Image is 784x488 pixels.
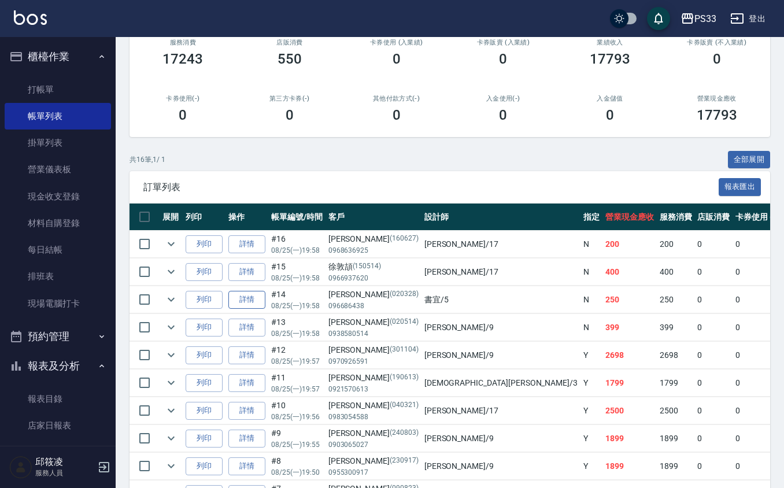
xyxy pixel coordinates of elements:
[228,263,265,281] a: 詳情
[268,342,326,369] td: #12
[657,286,695,313] td: 250
[162,346,180,364] button: expand row
[602,258,657,286] td: 400
[694,12,716,26] div: PS33
[143,182,719,193] span: 訂單列表
[694,397,733,424] td: 0
[580,369,602,397] td: Y
[186,319,223,337] button: 列印
[268,286,326,313] td: #14
[421,397,580,424] td: [PERSON_NAME] /17
[390,344,419,356] p: (301104)
[14,10,47,25] img: Logo
[5,42,111,72] button: 櫃檯作業
[5,76,111,103] a: 打帳單
[268,397,326,424] td: #10
[728,151,771,169] button: 全部展開
[357,39,436,46] h2: 卡券使用 (入業績)
[580,397,602,424] td: Y
[278,51,302,67] h3: 550
[328,400,419,412] div: [PERSON_NAME]
[390,233,419,245] p: (160627)
[5,386,111,412] a: 報表目錄
[268,369,326,397] td: #11
[602,204,657,231] th: 營業現金應收
[328,372,419,384] div: [PERSON_NAME]
[421,258,580,286] td: [PERSON_NAME] /17
[421,369,580,397] td: [DEMOGRAPHIC_DATA][PERSON_NAME] /3
[268,204,326,231] th: 帳單編號/時間
[602,231,657,258] td: 200
[571,95,650,102] h2: 入金儲值
[697,107,737,123] h3: 17793
[580,258,602,286] td: N
[353,261,382,273] p: (150514)
[228,291,265,309] a: 詳情
[657,231,695,258] td: 200
[580,425,602,452] td: Y
[328,316,419,328] div: [PERSON_NAME]
[35,456,94,468] h5: 邱筱凌
[5,321,111,352] button: 預約管理
[590,51,630,67] h3: 17793
[657,314,695,341] td: 399
[5,439,111,465] a: 互助日報表
[268,258,326,286] td: #15
[328,328,419,339] p: 0938580514
[694,204,733,231] th: 店販消費
[390,289,419,301] p: (020328)
[328,384,419,394] p: 0921570613
[694,342,733,369] td: 0
[357,95,436,102] h2: 其他付款方式(-)
[186,430,223,448] button: 列印
[390,372,419,384] p: (190613)
[186,263,223,281] button: 列印
[390,400,419,412] p: (040321)
[228,430,265,448] a: 詳情
[328,233,419,245] div: [PERSON_NAME]
[5,412,111,439] a: 店家日報表
[580,286,602,313] td: N
[143,95,223,102] h2: 卡券使用(-)
[268,453,326,480] td: #8
[271,245,323,256] p: 08/25 (一) 19:58
[162,291,180,308] button: expand row
[421,314,580,341] td: [PERSON_NAME] /9
[183,204,225,231] th: 列印
[250,95,330,102] h2: 第三方卡券(-)
[162,319,180,336] button: expand row
[328,412,419,422] p: 0983054588
[421,286,580,313] td: 書宜 /5
[328,439,419,450] p: 0903065027
[390,316,419,328] p: (020514)
[271,439,323,450] p: 08/25 (一) 19:55
[186,291,223,309] button: 列印
[286,107,294,123] h3: 0
[328,427,419,439] div: [PERSON_NAME]
[9,456,32,479] img: Person
[228,319,265,337] a: 詳情
[268,425,326,452] td: #9
[421,231,580,258] td: [PERSON_NAME] /17
[580,231,602,258] td: N
[694,425,733,452] td: 0
[464,95,543,102] h2: 入金使用(-)
[5,130,111,156] a: 掛單列表
[5,210,111,236] a: 材料自購登錄
[719,181,761,192] a: 報表匯出
[694,286,733,313] td: 0
[606,107,614,123] h3: 0
[657,453,695,480] td: 1899
[186,235,223,253] button: 列印
[162,457,180,475] button: expand row
[228,346,265,364] a: 詳情
[5,263,111,290] a: 排班表
[719,178,761,196] button: 報表匯出
[162,430,180,447] button: expand row
[271,384,323,394] p: 08/25 (一) 19:57
[5,156,111,183] a: 營業儀表板
[390,427,419,439] p: (240803)
[713,51,721,67] h3: 0
[186,402,223,420] button: 列印
[328,356,419,367] p: 0970926591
